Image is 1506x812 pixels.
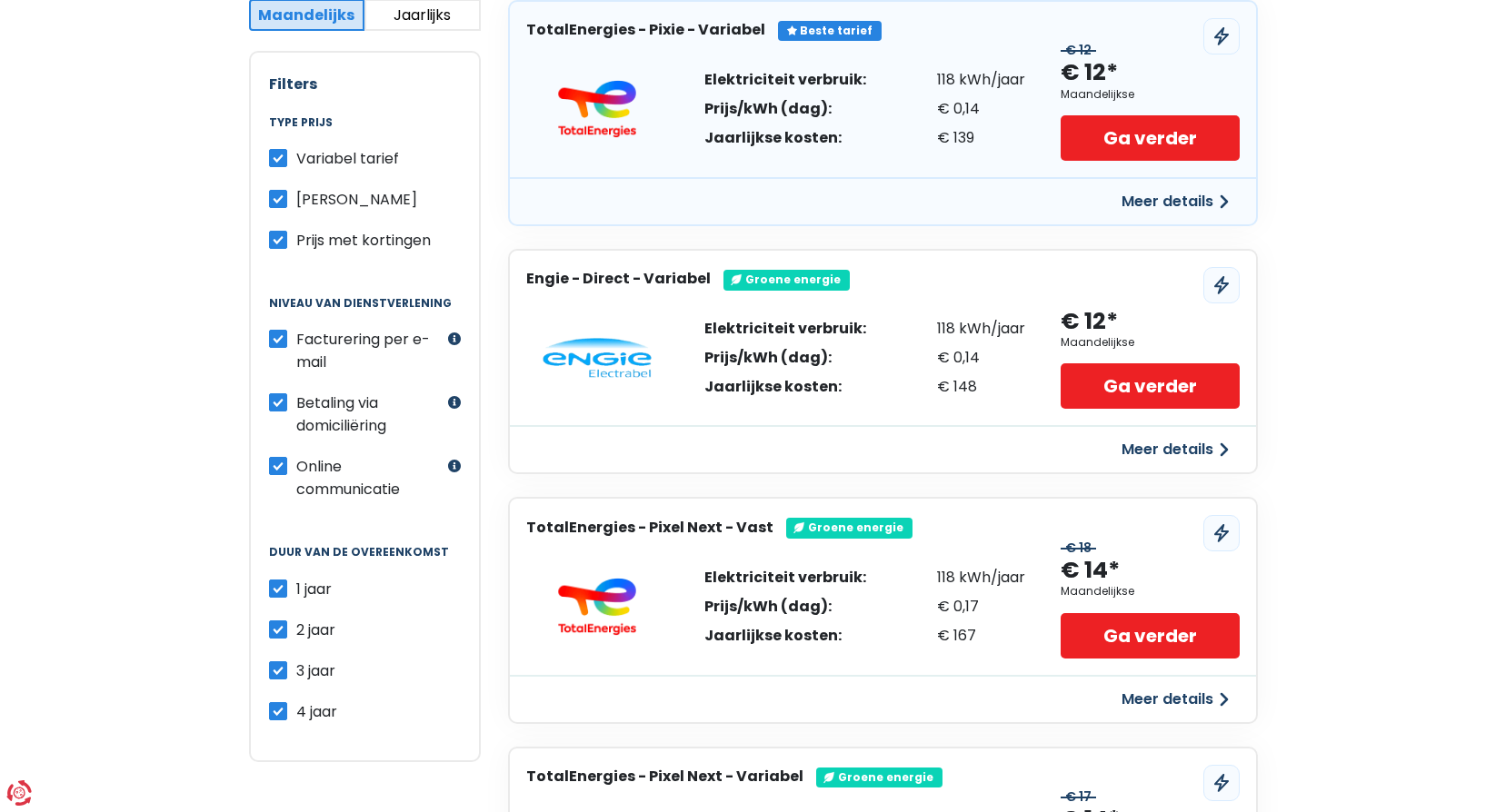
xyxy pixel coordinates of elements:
[1061,115,1239,161] a: Ga verder
[704,599,866,614] div: Prijs/kWh (dag):
[296,701,337,722] span: 4 jaar
[526,270,711,287] h3: Engie - Direct - Variabel
[296,660,335,681] span: 3 jaar
[526,767,803,785] h3: TotalEnergies - Pixel Next - Variabel
[937,351,1025,365] div: € 0,14
[704,73,866,87] div: Elektriciteit verbruik:
[704,351,866,365] div: Prijs/kWh (dag):
[704,322,866,336] div: Elektriciteit verbruik:
[704,380,866,394] div: Jaarlijkse kosten:
[937,322,1025,336] div: 118 kWh/jaar
[937,570,1025,585] div: 118 kWh/jaar
[1111,433,1240,466] button: Meer details
[1111,683,1240,716] button: Meer details
[937,599,1025,614] div: € 0,17
[937,73,1025,87] div: 118 kWh/jaar
[269,297,461,328] legend: Niveau van dienstverlening
[1061,556,1120,586] div: € 14*
[1061,336,1134,349] div: Maandelijkse
[526,519,773,536] h3: TotalEnergies - Pixel Next - Vast
[296,579,332,599] span: 1 jaar
[704,570,866,585] div: Elektriciteit verbruik:
[543,338,652,378] img: Engie
[704,102,866,116] div: Prijs/kWh (dag):
[937,629,1025,643] div: € 167
[1061,43,1096,58] div: € 12
[543,578,652,636] img: TotalEnergies
[816,767,942,787] div: Groene energie
[526,21,765,38] h3: TotalEnergies - Pixie - Variabel
[296,148,399,169] span: Variabel tarief
[937,131,1025,145] div: € 139
[1061,613,1239,659] a: Ga verder
[778,21,882,41] div: Beste tarief
[1111,185,1240,218] button: Meer details
[1061,540,1096,556] div: € 18
[543,80,652,138] img: TotalEnergies
[296,189,417,210] span: [PERSON_NAME]
[269,116,461,147] legend: Type prijs
[1061,307,1118,337] div: € 12*
[1061,88,1134,101] div: Maandelijkse
[937,102,1025,116] div: € 0,14
[296,455,444,500] label: Online communicatie
[296,230,431,251] span: Prijs met kortingen
[723,270,850,290] div: Groene energie
[1061,789,1096,805] div: € 17
[1061,58,1118,88] div: € 12*
[296,391,444,437] label: Betaling via domiciliëring
[704,131,866,145] div: Jaarlijkse kosten:
[786,518,913,538] div: Groene energie
[269,546,461,577] legend: Duur van de overeenkomst
[937,380,1025,394] div: € 148
[1061,363,1239,409] a: Ga verder
[269,75,461,93] h2: Filters
[1061,585,1134,598] div: Maandelijkse
[296,328,444,373] label: Facturering per e-mail
[296,619,335,640] span: 2 jaar
[704,629,866,643] div: Jaarlijkse kosten:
